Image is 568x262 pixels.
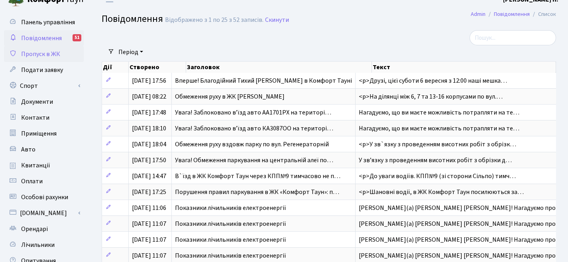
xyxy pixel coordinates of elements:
[359,140,516,149] span: <p>У зв`язку з проведенням висотних робіт з обрізк…
[4,62,84,78] a: Подати заявку
[359,124,519,133] span: Нагадуємо, що ви маєте можливість потрапляти на те…
[4,237,84,253] a: Лічильники
[4,78,84,94] a: Спорт
[21,97,53,106] span: Документи
[175,156,333,165] span: Увага! Обмеження паркування на центральній алеї по…
[470,30,556,45] input: Пошук...
[115,45,146,59] a: Період
[132,251,166,260] span: [DATE] 11:07
[4,110,84,126] a: Контакти
[530,10,556,19] li: Список
[132,92,166,101] span: [DATE] 08:22
[21,225,48,233] span: Орендарі
[459,6,568,23] nav: breadcrumb
[21,66,63,74] span: Подати заявку
[175,219,286,228] span: Показники лічильників електроенергії
[4,221,84,237] a: Орендарі
[359,251,562,260] span: [PERSON_NAME](а) [PERSON_NAME] [PERSON_NAME]! Нагадуємо про…
[4,94,84,110] a: Документи
[21,18,75,27] span: Панель управління
[175,188,339,196] span: Порушення правил паркування в ЖК «Комфорт Таун»: п…
[175,140,329,149] span: Обмеження руху вздовж парку по вул. Регенераторній
[359,235,562,244] span: [PERSON_NAME](а) [PERSON_NAME] [PERSON_NAME]! Нагадуємо про…
[21,113,49,122] span: Контакти
[4,46,84,62] a: Пропуск в ЖК
[4,189,84,205] a: Особові рахунки
[21,34,62,43] span: Повідомлення
[132,219,166,228] span: [DATE] 11:07
[21,50,60,58] span: Пропуск в ЖК
[21,161,50,170] span: Квитанції
[21,129,57,138] span: Приміщення
[21,241,55,249] span: Лічильники
[175,251,286,260] span: Показники лічильників електроенергії
[132,124,166,133] span: [DATE] 18:10
[21,145,35,154] span: Авто
[175,108,331,117] span: Увага! Заблоковано вʼїзд авто АА1701РХ на територі…
[4,126,84,142] a: Приміщення
[4,157,84,173] a: Квитанції
[186,62,372,73] th: Заголовок
[372,62,556,73] th: Текст
[359,188,524,196] span: <p>Шановні водії, в ЖК Комфорт Таун посилюються за…
[494,10,530,18] a: Повідомлення
[4,142,84,157] a: Авто
[165,16,263,24] div: Відображено з 1 по 25 з 52 записів.
[4,205,84,221] a: [DOMAIN_NAME]
[359,204,562,212] span: [PERSON_NAME](а) [PERSON_NAME] [PERSON_NAME]! Нагадуємо про…
[265,16,289,24] a: Скинути
[4,14,84,30] a: Панель управління
[175,235,286,244] span: Показники лічильників електроенергії
[4,173,84,189] a: Оплати
[129,62,187,73] th: Створено
[132,172,166,180] span: [DATE] 14:47
[359,172,516,180] span: <p>До уваги водіїв. КПП№9 (зі сторони Сільпо) тимч…
[21,193,68,202] span: Особові рахунки
[471,10,485,18] a: Admin
[132,140,166,149] span: [DATE] 18:04
[175,92,285,101] span: Обмеження руху в ЖК [PERSON_NAME]
[102,12,163,26] span: Повідомлення
[359,219,562,228] span: [PERSON_NAME](а) [PERSON_NAME] [PERSON_NAME]! Нагадуємо про…
[4,30,84,46] a: Повідомлення51
[359,92,503,101] span: <p>На ділянці між 6, 7 та 13-16 корпусами по вул.…
[175,204,286,212] span: Показники лічильників електроенергії
[175,172,340,180] span: В`їзд в ЖК Комфорт Таун через КПП№9 тимчасово не п…
[132,76,166,85] span: [DATE] 17:56
[21,177,43,186] span: Оплати
[73,34,81,41] div: 51
[359,108,519,117] span: Нагадуємо, що ви маєте можливість потрапляти на те…
[359,156,512,165] span: У звʼязку з проведенням висотних робіт з обрізки д…
[132,235,166,244] span: [DATE] 11:07
[132,156,166,165] span: [DATE] 17:50
[175,76,352,85] span: Вперше! Благодійний Тихий [PERSON_NAME] в Комфорт Тауні
[132,204,166,212] span: [DATE] 11:06
[102,62,129,73] th: Дії
[132,188,166,196] span: [DATE] 17:25
[359,76,507,85] span: <p>Друзі, цієї суботи 6 вересня з 12:00 наші мешка…
[175,124,333,133] span: Увага! Заблоковано вʼїзд авто КА3087ОО на територі…
[132,108,166,117] span: [DATE] 17:48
